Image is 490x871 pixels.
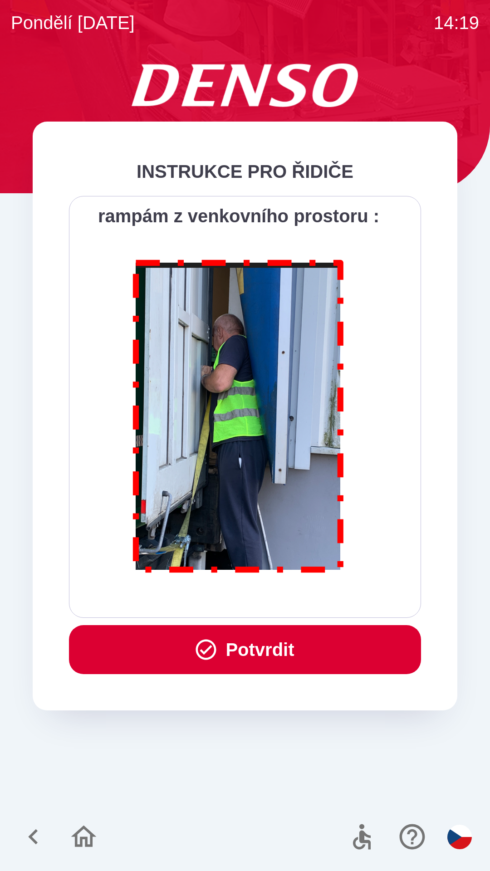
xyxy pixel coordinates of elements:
[33,64,457,107] img: Logo
[434,9,479,36] p: 14:19
[11,9,135,36] p: pondělí [DATE]
[447,825,472,849] img: cs flag
[69,625,421,674] button: Potvrdit
[69,158,421,185] div: INSTRUKCE PRO ŘIDIČE
[122,248,355,581] img: M8MNayrTL6gAAAABJRU5ErkJggg==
